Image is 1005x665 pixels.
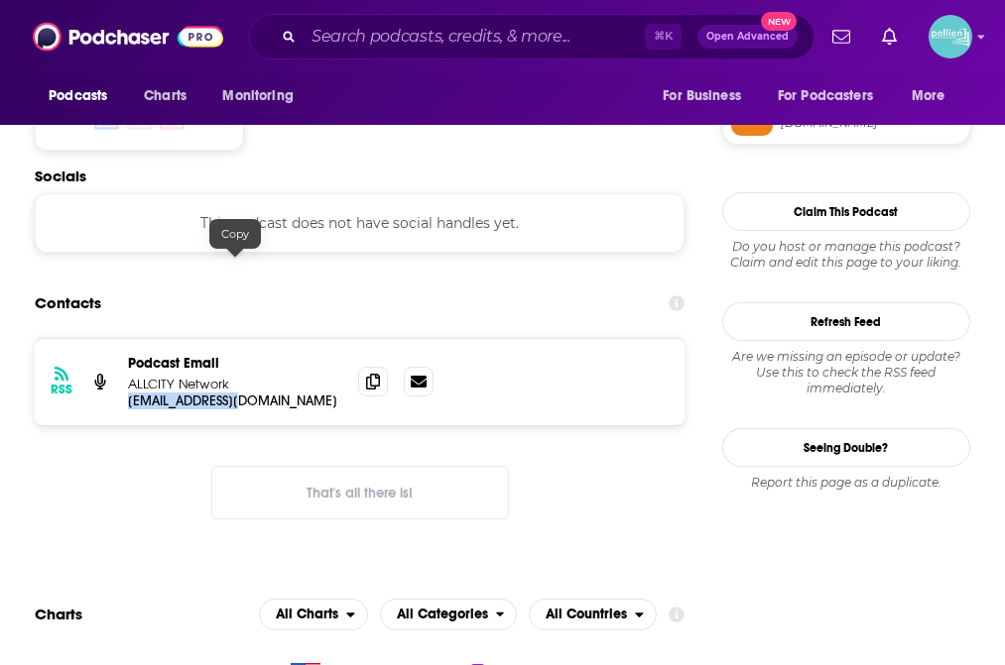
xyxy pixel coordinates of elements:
span: All Charts [276,608,338,621]
h2: Platforms [259,599,368,630]
span: Logged in as JessicaPellien [929,15,972,58]
a: Show notifications dropdown [824,20,858,54]
button: open menu [35,77,133,115]
span: Charts [144,82,187,110]
span: Open Advanced [706,32,789,42]
span: For Business [663,82,741,110]
button: open menu [898,77,970,115]
button: open menu [765,77,902,115]
span: Podcasts [49,82,107,110]
img: Podchaser - Follow, Share and Rate Podcasts [33,18,223,55]
button: Open AdvancedNew [697,25,798,49]
a: Show notifications dropdown [874,20,905,54]
p: Podcast Email [128,355,342,372]
span: ⌘ K [645,24,682,50]
button: Claim This Podcast [722,192,970,231]
h2: Charts [35,605,82,623]
span: Monitoring [222,82,293,110]
button: open menu [649,77,766,115]
span: Do you host or manage this podcast? [722,239,970,255]
div: Copy [209,219,261,249]
a: Seeing Double? [722,428,970,467]
span: For Podcasters [778,82,873,110]
p: ALLCITY Network [128,376,342,392]
a: Charts [131,77,198,115]
div: Search podcasts, credits, & more... [249,14,815,59]
div: This podcast does not have social handles yet. [35,193,685,253]
div: Report this page as a duplicate. [722,475,970,491]
div: Are we missing an episode or update? Use this to check the RSS feed immediately. [722,349,970,396]
span: More [912,82,945,110]
button: Show profile menu [929,15,972,58]
button: open menu [208,77,318,115]
img: User Profile [929,15,972,58]
div: Claim and edit this page to your liking. [722,239,970,271]
h2: Categories [380,599,518,630]
button: open menu [259,599,368,630]
button: open menu [529,599,657,630]
button: Nothing here. [211,466,509,519]
p: [EMAIL_ADDRESS][DOMAIN_NAME] [128,392,342,409]
span: New [761,12,797,31]
input: Search podcasts, credits, & more... [304,21,645,53]
h2: Contacts [35,284,101,322]
button: Refresh Feed [722,302,970,341]
h3: RSS [51,382,72,397]
h2: Countries [529,599,657,630]
span: All Countries [546,608,627,621]
span: All Categories [397,608,488,621]
button: open menu [380,599,518,630]
h2: Socials [35,166,685,185]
